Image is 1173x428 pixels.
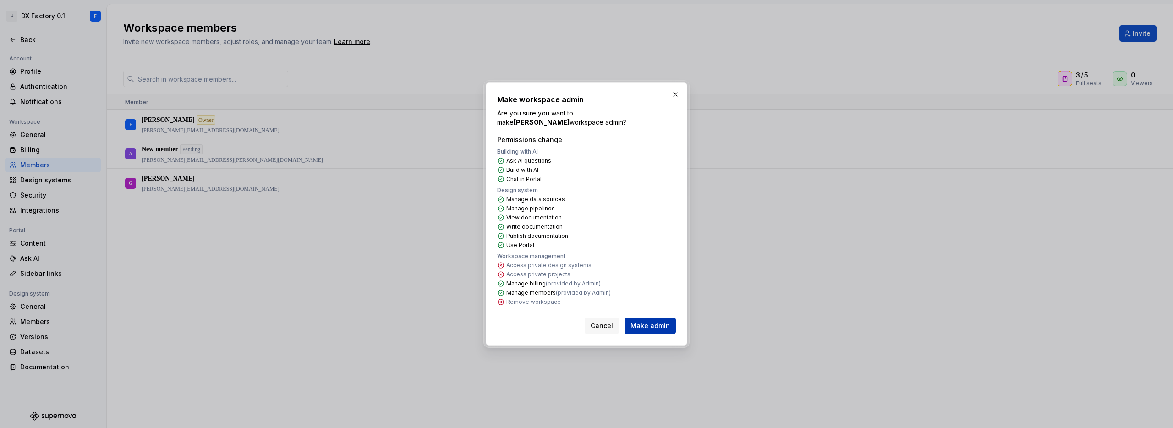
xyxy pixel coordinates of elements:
span: (provided by Admin) [556,289,611,296]
p: Remove workspace [506,298,561,306]
p: Manage billing [506,280,601,287]
p: Chat in Portal [506,176,542,183]
p: Manage data sources [506,196,565,203]
p: Are you sure you want to make workspace admin? [497,109,676,127]
button: Make admin [625,318,676,334]
p: Access private design systems [506,262,592,269]
p: View documentation [506,214,562,221]
span: (provided by Admin) [546,280,601,287]
p: Building with AI [497,148,538,155]
p: Publish documentation [506,232,568,240]
p: Access private projects [506,271,570,278]
p: Manage pipelines [506,205,555,212]
p: Write documentation [506,223,563,230]
p: Manage members [506,289,611,296]
span: Cancel [591,321,613,330]
h2: Make workspace admin [497,94,676,105]
p: Ask AI questions [506,157,551,165]
p: Use Portal [506,241,534,249]
strong: [PERSON_NAME] [514,118,570,126]
button: Cancel [585,318,619,334]
p: Workspace management [497,252,565,260]
p: Build with AI [506,166,538,174]
p: Permissions change [497,135,562,144]
span: Make admin [630,321,670,330]
p: Design system [497,187,538,194]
